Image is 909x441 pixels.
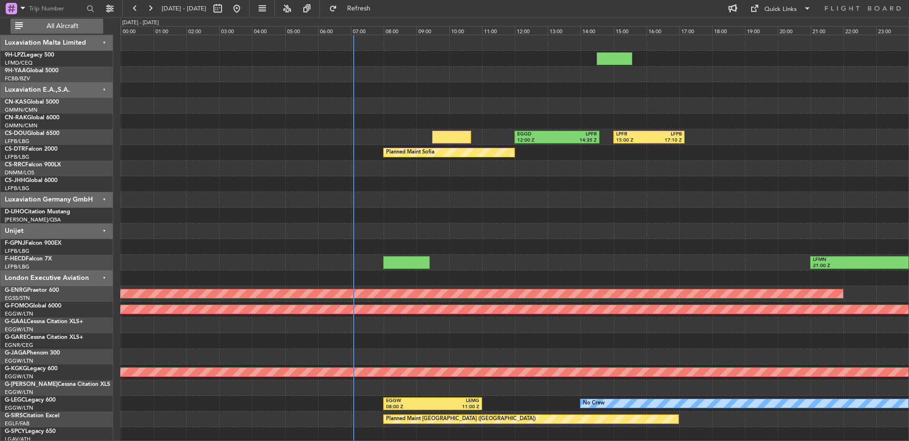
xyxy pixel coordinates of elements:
div: LEMG [433,398,479,404]
div: Quick Links [764,5,797,14]
a: G-FOMOGlobal 6000 [5,303,61,309]
div: 01:00 [154,26,186,35]
a: LFMD/CEQ [5,59,32,67]
div: 11:00 Z [433,404,479,411]
a: EGGW/LTN [5,326,33,333]
div: 06:00 [318,26,351,35]
a: EGGW/LTN [5,404,33,412]
a: 9H-YAAGlobal 5000 [5,68,58,74]
a: CN-KASGlobal 5000 [5,99,59,105]
div: 00:00 [121,26,154,35]
a: EGSS/STN [5,295,30,302]
a: EGGW/LTN [5,357,33,364]
span: All Aircraft [25,23,100,29]
div: 21:00 [811,26,843,35]
div: LPFR [616,131,649,138]
a: CS-DOUGlobal 6500 [5,131,59,136]
div: 15:00 [614,26,647,35]
a: 9H-LPZLegacy 500 [5,52,54,58]
a: D-IJHOCitation Mustang [5,209,70,215]
div: 13:00 [548,26,580,35]
a: G-LEGCLegacy 600 [5,397,56,403]
a: CN-RAKGlobal 6000 [5,115,59,121]
a: G-SPCYLegacy 650 [5,429,56,434]
div: EGGW [386,398,433,404]
div: 08:00 Z [386,404,433,411]
a: [PERSON_NAME]/QSA [5,216,61,223]
a: LFPB/LBG [5,263,29,270]
div: Planned Maint [GEOGRAPHIC_DATA] ([GEOGRAPHIC_DATA]) [386,412,536,426]
span: CS-RRC [5,162,25,168]
a: G-[PERSON_NAME]Cessna Citation XLS [5,382,110,387]
div: No Crew [583,396,605,411]
div: 07:00 [351,26,384,35]
div: 14:00 [580,26,613,35]
div: 19:00 [745,26,778,35]
div: 02:00 [186,26,219,35]
div: [DATE] - [DATE] [122,19,159,27]
input: Trip Number [29,1,84,16]
a: G-KGKGLegacy 600 [5,366,58,372]
a: EGGW/LTN [5,373,33,380]
span: CS-JHH [5,178,25,183]
a: FCBB/BZV [5,75,30,82]
span: G-FOMO [5,303,29,309]
div: 11:00 [482,26,515,35]
div: Planned Maint Sofia [386,145,435,160]
span: G-SPCY [5,429,25,434]
a: CS-RRCFalcon 900LX [5,162,61,168]
span: G-LEGC [5,397,25,403]
span: CS-DOU [5,131,27,136]
div: 17:00 [679,26,712,35]
a: LFPB/LBG [5,153,29,161]
button: Quick Links [745,1,816,16]
div: 03:00 [219,26,252,35]
span: G-[PERSON_NAME] [5,382,58,387]
a: EGNR/CEG [5,342,33,349]
a: LFPB/LBG [5,138,29,145]
div: 16:00 [647,26,679,35]
div: LFPB [649,131,682,138]
a: F-GPNJFalcon 900EX [5,240,61,246]
div: 08:00 [384,26,416,35]
span: G-SIRS [5,413,23,419]
a: EGGW/LTN [5,389,33,396]
a: G-JAGAPhenom 300 [5,350,60,356]
span: G-GAAL [5,319,27,325]
span: F-GPNJ [5,240,25,246]
div: 10:00 [449,26,482,35]
a: G-GARECessna Citation XLS+ [5,335,83,340]
div: 12:00 Z [517,137,557,144]
a: LFPB/LBG [5,185,29,192]
div: 12:00 [515,26,548,35]
div: 04:00 [252,26,285,35]
div: 14:35 Z [557,137,597,144]
button: All Aircraft [10,19,103,34]
a: EGLF/FAB [5,420,29,427]
div: 15:00 Z [616,137,649,144]
a: CS-JHHGlobal 6000 [5,178,58,183]
span: [DATE] - [DATE] [162,4,206,13]
a: DNMM/LOS [5,169,34,176]
div: 09:00 [416,26,449,35]
a: G-GAALCessna Citation XLS+ [5,319,83,325]
div: 05:00 [285,26,318,35]
div: 22:00 [843,26,876,35]
span: F-HECD [5,256,26,262]
span: Refresh [339,5,379,12]
a: EGGW/LTN [5,310,33,317]
span: 9H-LPZ [5,52,24,58]
a: LFPB/LBG [5,248,29,255]
span: G-GARE [5,335,27,340]
a: CS-DTRFalcon 2000 [5,146,58,152]
span: G-ENRG [5,288,27,293]
div: LPFR [557,131,597,138]
a: GMMN/CMN [5,106,38,114]
span: CN-KAS [5,99,27,105]
span: CN-RAK [5,115,27,121]
a: G-SIRSCitation Excel [5,413,59,419]
span: G-JAGA [5,350,27,356]
div: 20:00 [778,26,811,35]
a: G-ENRGPraetor 600 [5,288,59,293]
span: G-KGKG [5,366,27,372]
